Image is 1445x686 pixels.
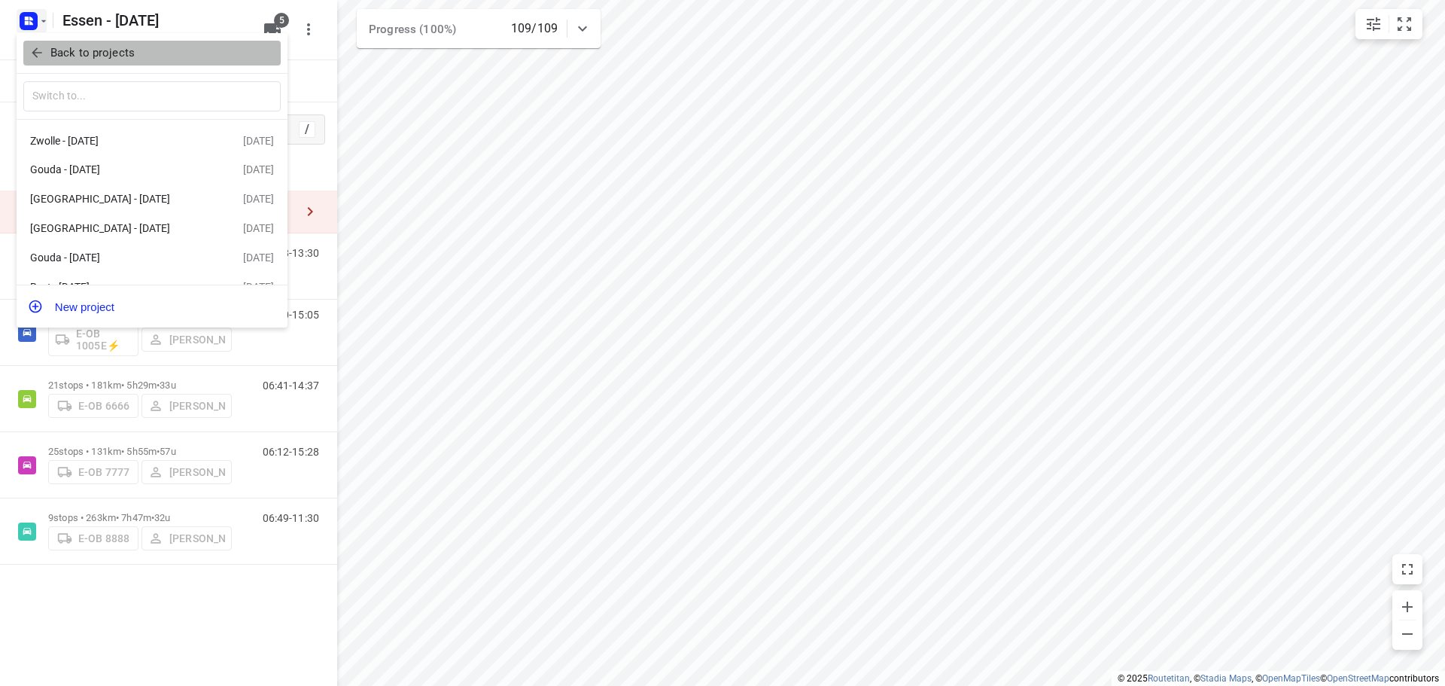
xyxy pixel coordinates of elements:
div: Zwolle - [DATE] [30,135,203,147]
p: Back to projects [50,44,135,62]
div: Gouda - [DATE] [30,252,203,264]
div: [DATE] [243,222,274,234]
div: Gouda - [DATE] [30,163,203,175]
div: Best - [DATE][DATE] [17,273,287,302]
div: [GEOGRAPHIC_DATA] - [DATE][DATE] [17,184,287,214]
div: Best - [DATE] [30,281,203,293]
div: Zwolle - [DATE][DATE] [17,126,287,155]
div: [GEOGRAPHIC_DATA] - [DATE] [30,193,203,205]
div: [DATE] [243,252,274,264]
div: Gouda - [DATE][DATE] [17,155,287,184]
button: New project [17,291,287,322]
div: [DATE] [243,163,274,175]
input: Switch to... [23,81,281,112]
div: [DATE] [243,281,274,293]
div: [DATE] [243,193,274,205]
div: [GEOGRAPHIC_DATA] - [DATE][DATE] [17,214,287,243]
button: Back to projects [23,41,281,66]
div: [GEOGRAPHIC_DATA] - [DATE] [30,222,203,234]
div: Gouda - [DATE][DATE] [17,243,287,273]
div: [DATE] [243,135,274,147]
